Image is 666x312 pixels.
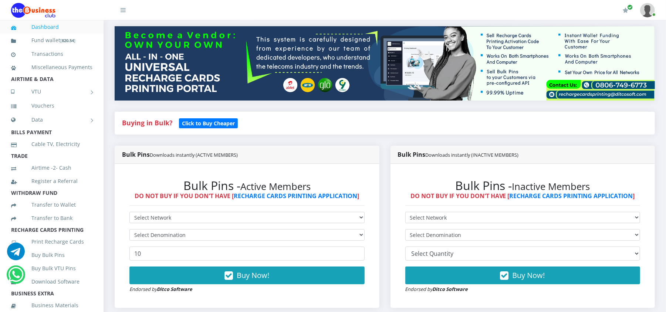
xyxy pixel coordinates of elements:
a: Dashboard [11,18,92,35]
a: Buy Bulk VTU Pins [11,260,92,277]
i: Renew/Upgrade Subscription [623,7,628,13]
a: Transfer to Wallet [11,196,92,213]
a: Buy Bulk Pins [11,247,92,264]
span: Buy Now! [513,270,545,280]
small: [ ] [60,38,75,43]
a: VTU [11,82,92,101]
h2: Bulk Pins - [405,179,640,193]
h2: Bulk Pins - [129,179,365,193]
small: Downloads instantly (INACTIVE MEMBERS) [426,152,519,158]
b: 820.54 [62,38,74,43]
a: RECHARGE CARDS PRINTING APPLICATION [234,192,357,200]
a: Data [11,111,92,129]
img: User [640,3,655,17]
a: Register a Referral [11,173,92,190]
span: Buy Now! [237,270,269,280]
small: Inactive Members [512,180,590,193]
strong: Ditco Software [433,286,468,292]
a: RECHARGE CARDS PRINTING APPLICATION [510,192,633,200]
span: Renew/Upgrade Subscription [627,4,633,10]
strong: Buying in Bulk? [122,118,172,127]
small: Endorsed by [405,286,468,292]
a: Airtime -2- Cash [11,159,92,176]
strong: Ditco Software [157,286,192,292]
button: Buy Now! [129,267,365,284]
a: Print Recharge Cards [11,233,92,250]
input: Enter Quantity [129,247,365,261]
a: Fund wallet[820.54] [11,32,92,49]
small: Endorsed by [129,286,192,292]
strong: Bulk Pins [398,150,519,159]
a: Chat for support [7,248,25,260]
a: Download Software [11,273,92,290]
strong: DO NOT BUY IF YOU DON'T HAVE [ ] [135,192,359,200]
small: Downloads instantly (ACTIVE MEMBERS) [150,152,238,158]
a: Cable TV, Electricity [11,136,92,153]
button: Buy Now! [405,267,640,284]
img: Logo [11,3,55,18]
b: Click to Buy Cheaper [182,120,235,127]
a: Transfer to Bank [11,210,92,227]
a: Miscellaneous Payments [11,59,92,76]
a: Vouchers [11,97,92,114]
strong: Bulk Pins [122,150,238,159]
small: Active Members [240,180,311,193]
img: multitenant_rcp.png [115,26,655,100]
a: Transactions [11,45,92,62]
strong: DO NOT BUY IF YOU DON'T HAVE [ ] [410,192,635,200]
a: Click to Buy Cheaper [179,118,238,127]
a: Chat for support [9,271,24,284]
